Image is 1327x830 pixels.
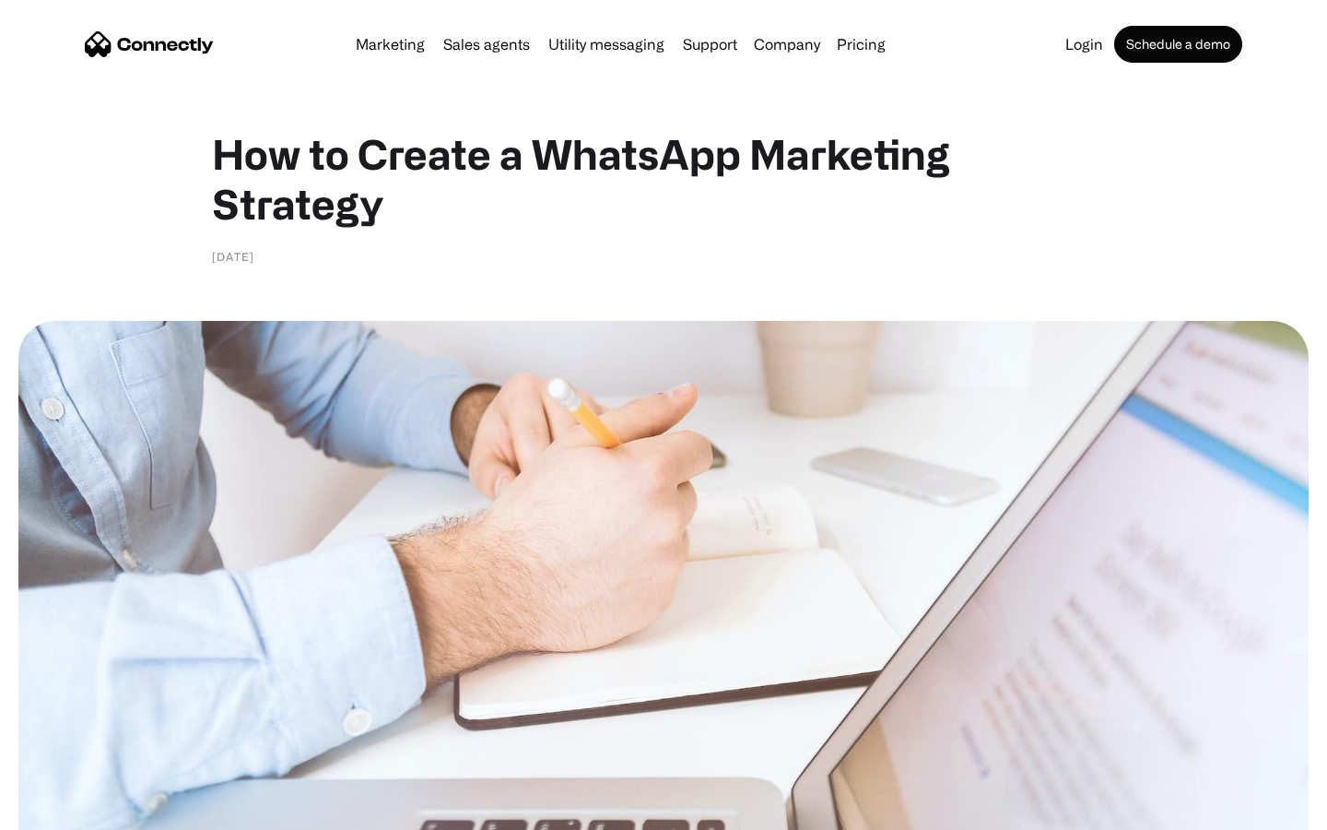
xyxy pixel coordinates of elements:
div: Company [754,31,820,57]
a: Marketing [348,37,432,52]
a: Pricing [829,37,893,52]
div: [DATE] [212,247,254,266]
a: Support [675,37,745,52]
a: Utility messaging [541,37,672,52]
ul: Language list [37,798,111,824]
h1: How to Create a WhatsApp Marketing Strategy [212,129,1115,229]
a: Login [1058,37,1110,52]
a: Schedule a demo [1114,26,1242,63]
a: Sales agents [436,37,537,52]
aside: Language selected: English [18,798,111,824]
